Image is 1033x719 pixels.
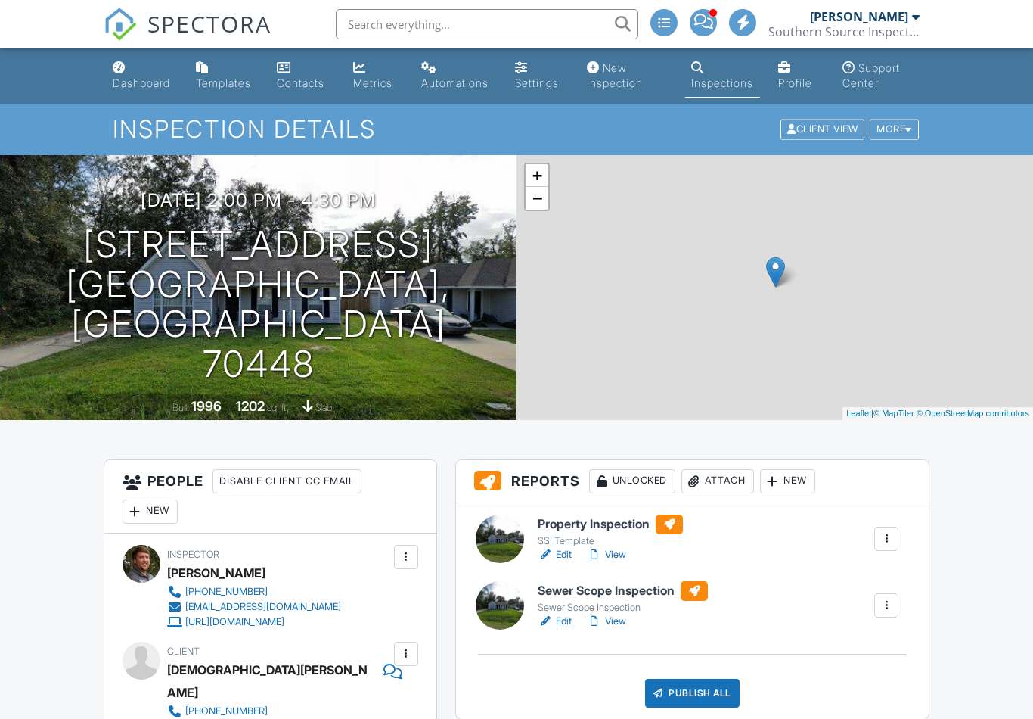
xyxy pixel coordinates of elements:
[185,616,284,628] div: [URL][DOMAIN_NAME]
[587,614,626,629] a: View
[515,76,559,89] div: Settings
[538,547,572,562] a: Edit
[104,460,436,534] h3: People
[185,705,268,717] div: [PHONE_NUMBER]
[772,54,824,98] a: Company Profile
[113,116,920,142] h1: Inspection Details
[104,8,137,41] img: The Best Home Inspection Software - Spectora
[526,164,548,187] a: Zoom in
[236,398,265,414] div: 1202
[691,76,753,89] div: Inspections
[917,409,1029,418] a: © OpenStreetMap contributors
[842,407,1033,420] div: |
[587,547,626,562] a: View
[681,469,754,493] div: Attach
[810,9,908,24] div: [PERSON_NAME]
[768,24,920,39] div: Southern Source Inspections
[779,123,868,134] a: Client View
[113,76,170,89] div: Dashboard
[780,120,864,140] div: Client View
[538,581,708,601] h6: Sewer Scope Inspection
[24,225,492,384] h1: [STREET_ADDRESS] [GEOGRAPHIC_DATA], [GEOGRAPHIC_DATA] 70448
[147,8,271,39] span: SPECTORA
[645,679,740,708] div: Publish All
[538,602,708,614] div: Sewer Scope Inspection
[315,402,332,413] span: slab
[185,586,268,598] div: [PHONE_NUMBER]
[167,658,376,704] div: [DEMOGRAPHIC_DATA][PERSON_NAME]
[456,460,929,503] h3: Reports
[271,54,335,98] a: Contacts
[167,562,265,584] div: [PERSON_NAME]
[870,120,919,140] div: More
[336,9,638,39] input: Search everything...
[509,54,569,98] a: Settings
[196,76,251,89] div: Templates
[167,584,341,599] a: [PHONE_NUMBER]
[842,61,900,89] div: Support Center
[589,469,675,493] div: Unlocked
[167,599,341,615] a: [EMAIL_ADDRESS][DOMAIN_NAME]
[587,61,643,89] div: New Inspection
[415,54,497,98] a: Automations (Advanced)
[538,515,683,534] h6: Property Inspection
[167,549,219,560] span: Inspector
[353,76,392,89] div: Metrics
[172,402,189,413] span: Built
[190,54,259,98] a: Templates
[538,515,683,548] a: Property Inspection SSI Template
[836,54,927,98] a: Support Center
[123,500,178,524] div: New
[185,601,341,613] div: [EMAIL_ADDRESS][DOMAIN_NAME]
[538,614,572,629] a: Edit
[581,54,673,98] a: New Inspection
[107,54,178,98] a: Dashboard
[104,20,271,52] a: SPECTORA
[212,469,361,493] div: Disable Client CC Email
[191,398,222,414] div: 1996
[141,190,376,210] h3: [DATE] 2:00 pm - 4:30 pm
[167,646,200,657] span: Client
[538,535,683,547] div: SSI Template
[421,76,489,89] div: Automations
[873,409,914,418] a: © MapTiler
[846,409,871,418] a: Leaflet
[685,54,760,98] a: Inspections
[778,76,812,89] div: Profile
[277,76,324,89] div: Contacts
[167,615,341,630] a: [URL][DOMAIN_NAME]
[347,54,403,98] a: Metrics
[538,581,708,615] a: Sewer Scope Inspection Sewer Scope Inspection
[760,469,815,493] div: New
[167,704,390,719] a: [PHONE_NUMBER]
[267,402,288,413] span: sq. ft.
[526,187,548,210] a: Zoom out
